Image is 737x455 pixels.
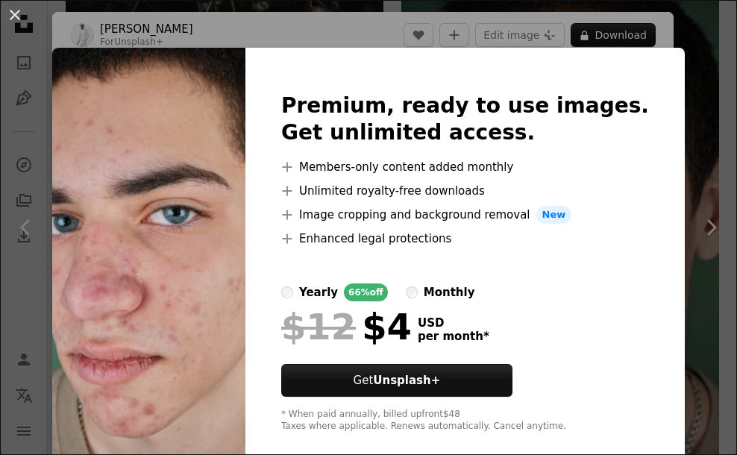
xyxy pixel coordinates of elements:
button: GetUnsplash+ [281,364,512,397]
li: Unlimited royalty-free downloads [281,182,649,200]
div: $4 [281,307,412,346]
div: 66% off [344,283,388,301]
li: Image cropping and background removal [281,206,649,224]
div: * When paid annually, billed upfront $48 Taxes where applicable. Renews automatically. Cancel any... [281,409,649,433]
input: yearly66%off [281,286,293,298]
h2: Premium, ready to use images. Get unlimited access. [281,92,649,146]
div: yearly [299,283,338,301]
div: monthly [424,283,475,301]
span: New [536,206,572,224]
strong: Unsplash+ [373,374,440,387]
span: $12 [281,307,356,346]
li: Enhanced legal protections [281,230,649,248]
input: monthly [406,286,418,298]
span: per month * [418,330,489,343]
li: Members-only content added monthly [281,158,649,176]
span: USD [418,316,489,330]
